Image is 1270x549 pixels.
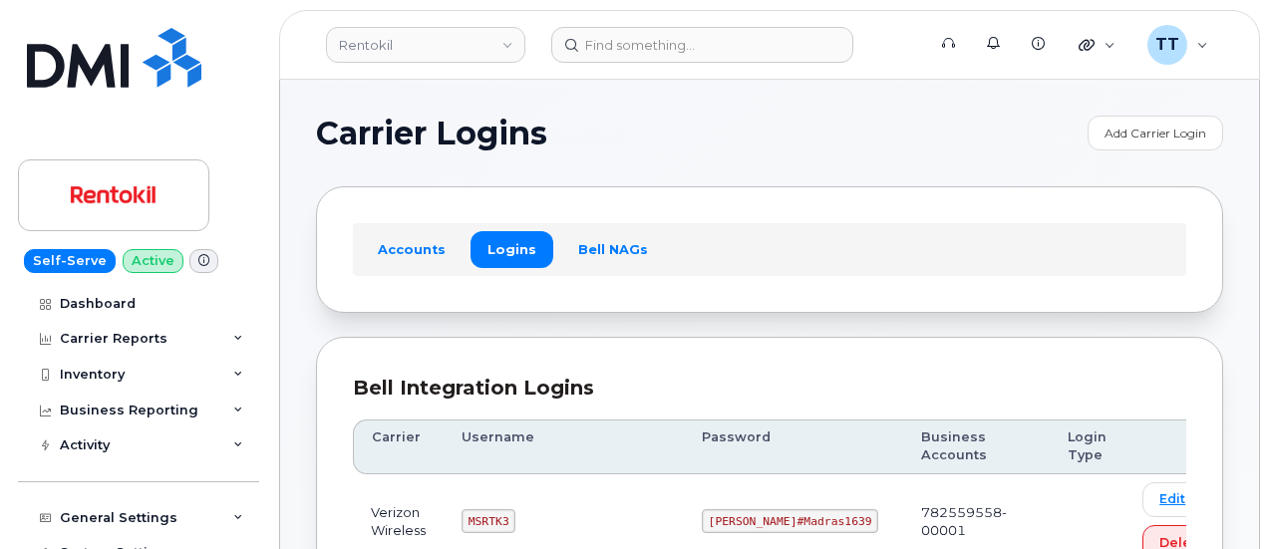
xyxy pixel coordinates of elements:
[471,231,553,267] a: Logins
[1183,462,1255,534] iframe: Messenger Launcher
[353,374,1186,403] div: Bell Integration Logins
[702,509,879,533] code: [PERSON_NAME]#Madras1639
[353,419,444,474] th: Carrier
[316,119,547,148] span: Carrier Logins
[1142,482,1202,517] a: Edit
[561,231,665,267] a: Bell NAGs
[1088,116,1223,150] a: Add Carrier Login
[1050,419,1124,474] th: Login Type
[361,231,463,267] a: Accounts
[444,419,684,474] th: Username
[684,419,903,474] th: Password
[462,509,515,533] code: MSRTK3
[903,419,1050,474] th: Business Accounts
